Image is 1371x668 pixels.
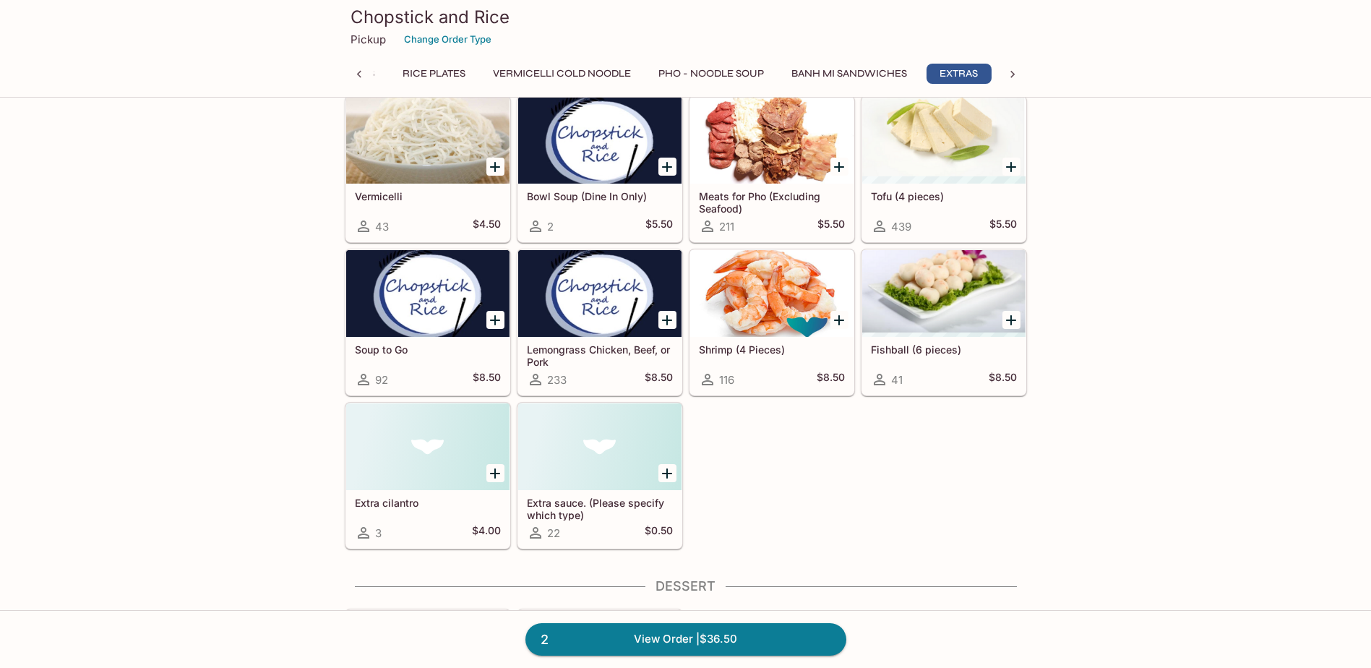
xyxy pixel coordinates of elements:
[527,343,673,367] h5: Lemongrass Chicken, Beef, or Pork
[345,249,510,395] a: Soup to Go92$8.50
[830,311,848,329] button: Add Shrimp (4 Pieces)
[527,497,673,521] h5: Extra sauce. (Please specify which type)
[871,190,1017,202] h5: Tofu (4 pieces)
[658,158,676,176] button: Add Bowl Soup (Dine In Only)
[518,97,682,184] div: Bowl Soup (Dine In Only)
[486,158,504,176] button: Add Vermicelli
[517,96,682,242] a: Bowl Soup (Dine In Only)2$5.50
[989,218,1017,235] h5: $5.50
[862,250,1026,337] div: Fishball (6 pieces)
[989,371,1017,388] h5: $8.50
[472,524,501,541] h5: $4.00
[518,403,682,490] div: Extra sauce. (Please specify which type)
[375,220,389,234] span: 43
[518,250,682,337] div: Lemongrass Chicken, Beef, or Pork
[532,630,557,650] span: 2
[547,373,567,387] span: 233
[486,311,504,329] button: Add Soup to Go
[645,524,673,541] h5: $0.50
[862,97,1026,184] div: Tofu (4 pieces)
[690,250,854,337] div: Shrimp (4 Pieces)
[699,343,845,356] h5: Shrimp (4 Pieces)
[346,97,510,184] div: Vermicelli
[817,218,845,235] h5: $5.50
[527,190,673,202] h5: Bowl Soup (Dine In Only)
[817,371,845,388] h5: $8.50
[486,464,504,482] button: Add Extra cilantro
[397,28,498,51] button: Change Order Type
[645,218,673,235] h5: $5.50
[830,158,848,176] button: Add Meats for Pho (Excluding Seafood)
[346,403,510,490] div: Extra cilantro
[645,371,673,388] h5: $8.50
[355,190,501,202] h5: Vermicelli
[346,250,510,337] div: Soup to Go
[473,371,501,388] h5: $8.50
[650,64,772,84] button: Pho - Noodle Soup
[351,33,386,46] p: Pickup
[351,6,1021,28] h3: Chopstick and Rice
[719,373,734,387] span: 116
[355,343,501,356] h5: Soup to Go
[658,311,676,329] button: Add Lemongrass Chicken, Beef, or Pork
[658,464,676,482] button: Add Extra sauce. (Please specify which type)
[517,403,682,549] a: Extra sauce. (Please specify which type)22$0.50
[525,623,846,655] a: 2View Order |$36.50
[517,249,682,395] a: Lemongrass Chicken, Beef, or Pork233$8.50
[355,497,501,509] h5: Extra cilantro
[473,218,501,235] h5: $4.50
[690,97,854,184] div: Meats for Pho (Excluding Seafood)
[395,64,473,84] button: Rice Plates
[375,373,388,387] span: 92
[547,526,560,540] span: 22
[375,526,382,540] span: 3
[927,64,992,84] button: Extras
[891,373,903,387] span: 41
[1002,158,1020,176] button: Add Tofu (4 pieces)
[783,64,915,84] button: Banh Mi Sandwiches
[719,220,734,234] span: 211
[689,96,854,242] a: Meats for Pho (Excluding Seafood)211$5.50
[871,343,1017,356] h5: Fishball (6 pieces)
[345,578,1027,594] h4: Dessert
[345,96,510,242] a: Vermicelli43$4.50
[861,96,1026,242] a: Tofu (4 pieces)439$5.50
[689,249,854,395] a: Shrimp (4 Pieces)116$8.50
[699,190,845,214] h5: Meats for Pho (Excluding Seafood)
[485,64,639,84] button: Vermicelli Cold Noodle
[547,220,554,234] span: 2
[1002,311,1020,329] button: Add Fishball (6 pieces)
[861,249,1026,395] a: Fishball (6 pieces)41$8.50
[345,403,510,549] a: Extra cilantro3$4.00
[891,220,911,234] span: 439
